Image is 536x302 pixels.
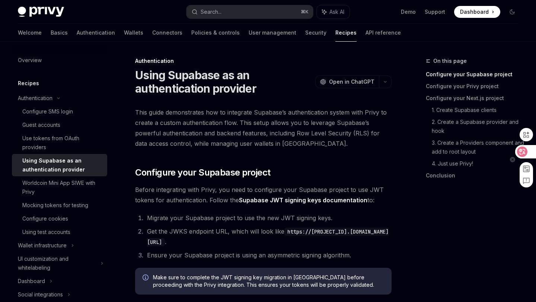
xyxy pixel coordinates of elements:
[460,8,489,16] span: Dashboard
[22,201,88,210] div: Mocking tokens for testing
[22,121,60,129] div: Guest accounts
[301,9,309,15] span: ⌘ K
[145,226,392,247] li: Get the JWKS endpoint URL, which will look like .
[426,170,524,181] a: Conclusion
[426,68,524,80] a: Configure your Supabase project
[12,132,107,154] a: Use tokens from OAuth providers
[432,137,524,158] a: 3. Create a Providers component and add to root layout
[305,24,326,42] a: Security
[426,92,524,104] a: Configure your Next.js project
[22,134,103,152] div: Use tokens from OAuth providers
[135,57,392,65] div: Authentication
[432,116,524,137] a: 2. Create a Supabase provider and hook
[145,213,392,223] li: Migrate your Supabase project to use the new JWT signing keys.
[432,104,524,116] a: 1. Create Supabase clients
[22,156,103,174] div: Using Supabase as an authentication provider
[506,6,518,18] button: Toggle dark mode
[186,5,313,19] button: Search...⌘K
[454,6,500,18] a: Dashboard
[135,107,392,149] span: This guide demonstrates how to integrate Supabase’s authentication system with Privy to create a ...
[18,290,63,299] div: Social integrations
[317,5,350,19] button: Ask AI
[201,7,221,16] div: Search...
[425,8,445,16] a: Support
[12,176,107,199] a: Worldcoin Mini App SIWE with Privy
[18,56,42,65] div: Overview
[135,167,270,179] span: Configure your Supabase project
[12,105,107,118] a: Configure SMS login
[152,24,182,42] a: Connectors
[135,68,312,95] h1: Using Supabase as an authentication provider
[191,24,240,42] a: Policies & controls
[77,24,115,42] a: Authentication
[366,24,401,42] a: API reference
[12,212,107,225] a: Configure cookies
[22,179,103,196] div: Worldcoin Mini App SIWE with Privy
[12,154,107,176] a: Using Supabase as an authentication provider
[12,118,107,132] a: Guest accounts
[145,250,392,260] li: Ensure your Supabase project is using an asymmetric signing algorithm.
[239,196,367,204] a: Supabase JWT signing keys documentation
[315,75,379,88] button: Open in ChatGPT
[124,24,143,42] a: Wallets
[12,199,107,212] a: Mocking tokens for testing
[51,24,68,42] a: Basics
[153,274,384,289] span: Make sure to complete the JWT signing key migration in [GEOGRAPHIC_DATA] before proceeding with t...
[329,8,344,16] span: Ask AI
[432,158,524,170] a: 4. Just use Privy!
[22,214,68,223] div: Configure cookies
[335,24,357,42] a: Recipes
[135,184,392,205] span: Before integrating with Privy, you need to configure your Supabase project to use JWT tokens for ...
[143,274,150,282] svg: Info
[433,57,467,65] span: On this page
[18,277,45,286] div: Dashboard
[18,24,42,42] a: Welcome
[329,78,374,86] span: Open in ChatGPT
[18,94,52,103] div: Authentication
[18,254,96,272] div: UI customization and whitelabeling
[12,54,107,67] a: Overview
[12,225,107,239] a: Using test accounts
[426,80,524,92] a: Configure your Privy project
[249,24,296,42] a: User management
[401,8,416,16] a: Demo
[22,228,70,237] div: Using test accounts
[18,241,67,250] div: Wallet infrastructure
[22,107,73,116] div: Configure SMS login
[18,7,64,17] img: dark logo
[18,79,39,88] h5: Recipes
